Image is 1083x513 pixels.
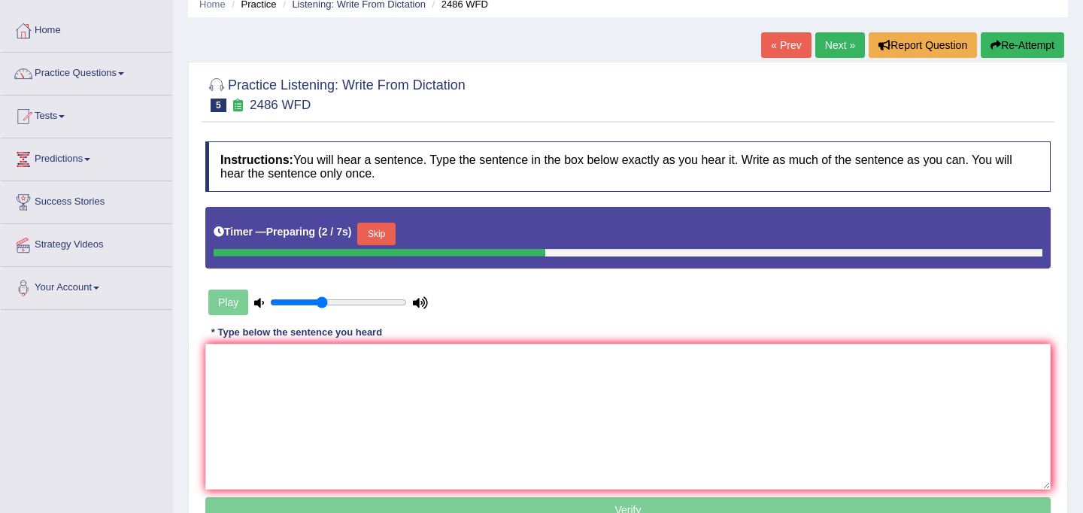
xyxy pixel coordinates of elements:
a: Practice Questions [1,53,172,90]
a: Tests [1,96,172,133]
h2: Practice Listening: Write From Dictation [205,74,466,112]
span: 5 [211,99,226,112]
small: 2486 WFD [250,98,311,112]
b: Preparing [266,226,315,238]
button: Report Question [869,32,977,58]
a: Next » [815,32,865,58]
a: Strategy Videos [1,224,172,262]
b: ) [348,226,352,238]
a: Predictions [1,138,172,176]
a: Your Account [1,267,172,305]
a: « Prev [761,32,811,58]
b: 2 / 7s [322,226,348,238]
h4: You will hear a sentence. Type the sentence in the box below exactly as you hear it. Write as muc... [205,141,1051,192]
a: Success Stories [1,181,172,219]
a: Home [1,10,172,47]
div: * Type below the sentence you heard [205,325,388,339]
small: Exam occurring question [230,99,246,113]
h5: Timer — [214,226,351,238]
b: Instructions: [220,153,293,166]
button: Re-Attempt [981,32,1064,58]
b: ( [318,226,322,238]
button: Skip [357,223,395,245]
